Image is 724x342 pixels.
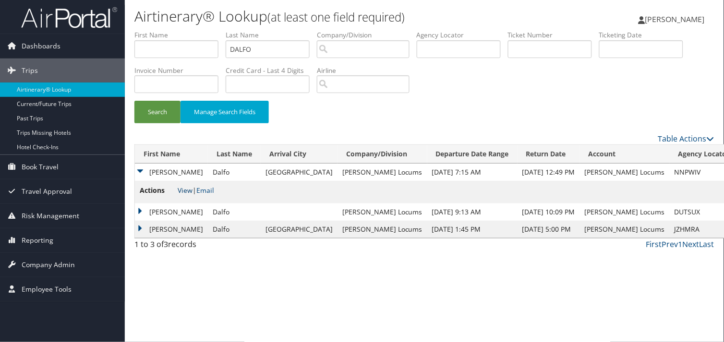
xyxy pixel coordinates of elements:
[226,30,317,40] label: Last Name
[22,59,38,83] span: Trips
[22,228,53,252] span: Reporting
[427,203,518,221] td: [DATE] 9:13 AM
[700,239,714,249] a: Last
[518,203,580,221] td: [DATE] 10:09 PM
[338,145,427,164] th: Company/Division
[135,203,208,221] td: [PERSON_NAME]
[427,164,518,181] td: [DATE] 7:15 AM
[261,164,338,181] td: [GEOGRAPHIC_DATA]
[658,133,714,144] a: Table Actions
[518,164,580,181] td: [DATE] 12:49 PM
[22,204,79,228] span: Risk Management
[317,30,417,40] label: Company/Division
[599,30,690,40] label: Ticketing Date
[134,66,226,75] label: Invoice Number
[22,34,60,58] span: Dashboards
[226,66,317,75] label: Credit Card - Last 4 Digits
[508,30,599,40] label: Ticket Number
[580,203,670,221] td: [PERSON_NAME] Locums
[178,186,214,195] span: |
[683,239,700,249] a: Next
[261,221,338,238] td: [GEOGRAPHIC_DATA]
[417,30,508,40] label: Agency Locator
[338,221,427,238] td: [PERSON_NAME] Locums
[662,239,678,249] a: Prev
[135,164,208,181] td: [PERSON_NAME]
[518,221,580,238] td: [DATE] 5:00 PM
[22,155,59,179] span: Book Travel
[181,101,269,123] button: Manage Search Fields
[134,101,181,123] button: Search
[140,185,176,196] span: Actions
[427,145,518,164] th: Departure Date Range: activate to sort column ascending
[178,186,193,195] a: View
[196,186,214,195] a: Email
[208,164,261,181] td: Dalfo
[580,221,670,238] td: [PERSON_NAME] Locums
[134,6,521,26] h1: Airtinerary® Lookup
[134,238,269,255] div: 1 to 3 of records
[639,5,714,34] a: [PERSON_NAME]
[646,239,662,249] a: First
[135,145,208,164] th: First Name: activate to sort column ascending
[338,203,427,221] td: [PERSON_NAME] Locums
[135,221,208,238] td: [PERSON_NAME]
[338,164,427,181] td: [PERSON_NAME] Locums
[208,221,261,238] td: Dalfo
[678,239,683,249] a: 1
[261,145,338,164] th: Arrival City: activate to sort column ascending
[580,145,670,164] th: Account: activate to sort column ascending
[427,221,518,238] td: [DATE] 1:45 PM
[22,179,72,203] span: Travel Approval
[518,145,580,164] th: Return Date: activate to sort column ascending
[21,6,117,29] img: airportal-logo.png
[645,14,705,24] span: [PERSON_NAME]
[580,164,670,181] td: [PERSON_NAME] Locums
[22,277,72,301] span: Employee Tools
[317,66,417,75] label: Airline
[267,9,405,25] small: (at least one field required)
[134,30,226,40] label: First Name
[208,145,261,164] th: Last Name: activate to sort column ascending
[208,203,261,221] td: Dalfo
[164,239,168,249] span: 3
[22,253,75,277] span: Company Admin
